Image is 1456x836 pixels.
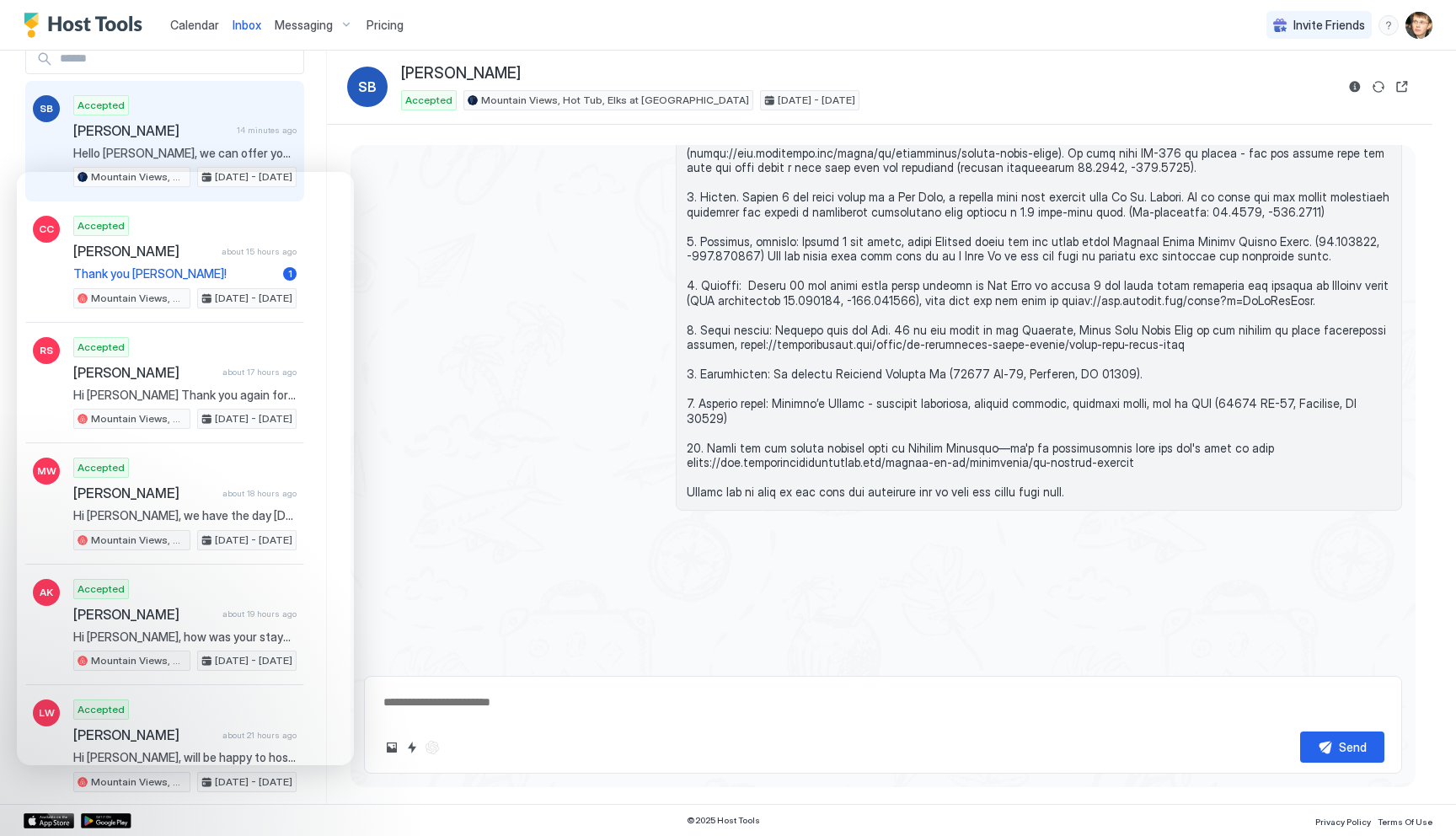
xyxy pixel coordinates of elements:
span: Inbox [233,18,261,32]
div: User profile [1405,12,1432,39]
span: Accepted [78,98,125,113]
div: menu [1378,15,1399,35]
span: Calendar [170,18,219,32]
span: © 2025 Host Tools [687,815,760,826]
iframe: Intercom live chat [17,779,57,819]
a: Calendar [170,16,219,34]
span: SB [40,101,53,116]
div: View image [1065,516,1402,775]
iframe: Intercom live chat [17,172,354,765]
a: Privacy Policy [1315,812,1371,829]
a: Terms Of Use [1378,812,1432,829]
button: Sync reservation [1368,77,1389,97]
span: [PERSON_NAME] [401,64,521,83]
a: App Store [24,813,74,828]
a: Inbox [233,16,261,34]
span: Mountain Views, Hot Tub, Elks at [GEOGRAPHIC_DATA] [91,774,186,790]
span: [DATE] - [DATE] [215,169,292,185]
span: Pricing [367,18,404,33]
div: Send [1339,738,1367,756]
button: Upload image [382,737,402,758]
span: Mountain Views, Hot Tub, Elks at [GEOGRAPHIC_DATA] [91,169,186,185]
span: Invite Friends [1293,18,1365,33]
button: Quick reply [402,737,422,758]
span: [PERSON_NAME] [73,122,230,139]
button: Reservation information [1345,77,1365,97]
span: Mountain Views, Hot Tub, Elks at [GEOGRAPHIC_DATA] [481,93,749,108]
button: Send [1300,731,1384,763]
button: Open reservation [1392,77,1412,97]
span: Privacy Policy [1315,817,1371,827]
span: Messaging [275,18,333,33]
span: Accepted [405,93,452,108]
span: [DATE] - [DATE] [215,774,292,790]
span: Terms Of Use [1378,817,1432,827]
input: Input Field [53,45,303,73]
span: Hello [PERSON_NAME], we can offer you an early check in, you are welcome to check in anytime from... [73,146,297,161]
span: [DATE] - [DATE] [778,93,855,108]
a: Host Tools Logo [24,13,150,38]
a: Google Play Store [81,813,131,828]
span: SB [358,77,377,97]
span: 14 minutes ago [237,125,297,136]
